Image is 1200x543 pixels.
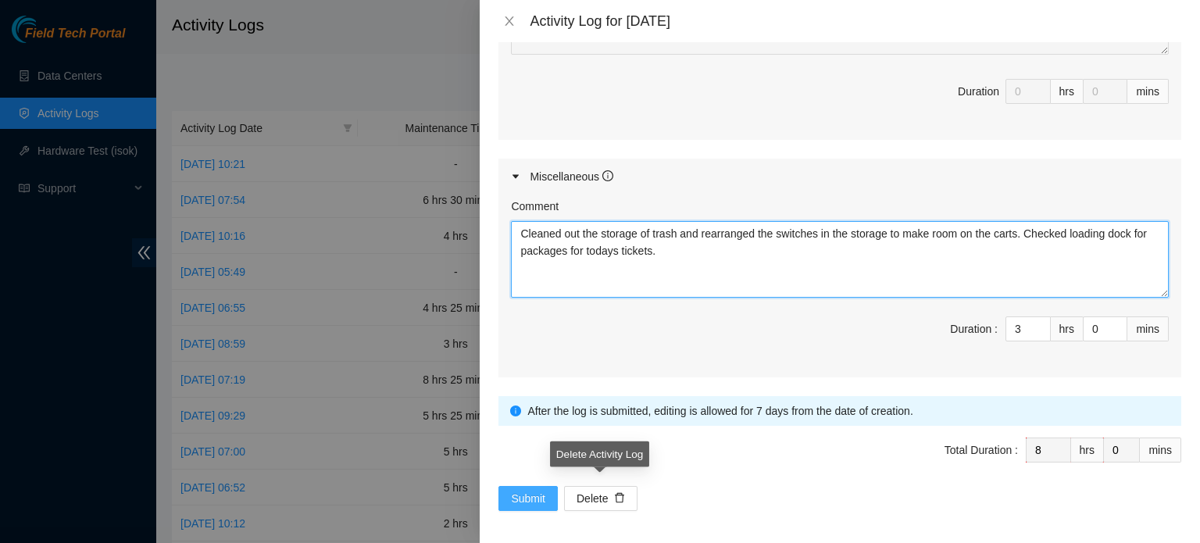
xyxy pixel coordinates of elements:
span: info-circle [602,170,613,181]
button: Submit [498,486,558,511]
label: Comment [511,198,559,215]
div: hrs [1051,79,1084,104]
span: Submit [511,490,545,507]
div: mins [1127,79,1169,104]
span: info-circle [510,405,521,416]
div: hrs [1071,438,1104,463]
span: close [503,15,516,27]
textarea: Comment [511,221,1169,298]
span: Delete [577,490,608,507]
button: Close [498,14,520,29]
span: caret-right [511,172,520,181]
div: Miscellaneous [530,168,613,185]
button: Deletedelete [564,486,637,511]
span: delete [614,492,625,505]
div: Total Duration : [945,441,1018,459]
div: Duration [958,83,999,100]
div: After the log is submitted, editing is allowed for 7 days from the date of creation. [527,402,1170,420]
div: Miscellaneous info-circle [498,159,1181,195]
div: hrs [1051,316,1084,341]
div: mins [1127,316,1169,341]
div: mins [1140,438,1181,463]
div: Activity Log for [DATE] [530,13,1181,30]
div: Duration : [950,320,998,338]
